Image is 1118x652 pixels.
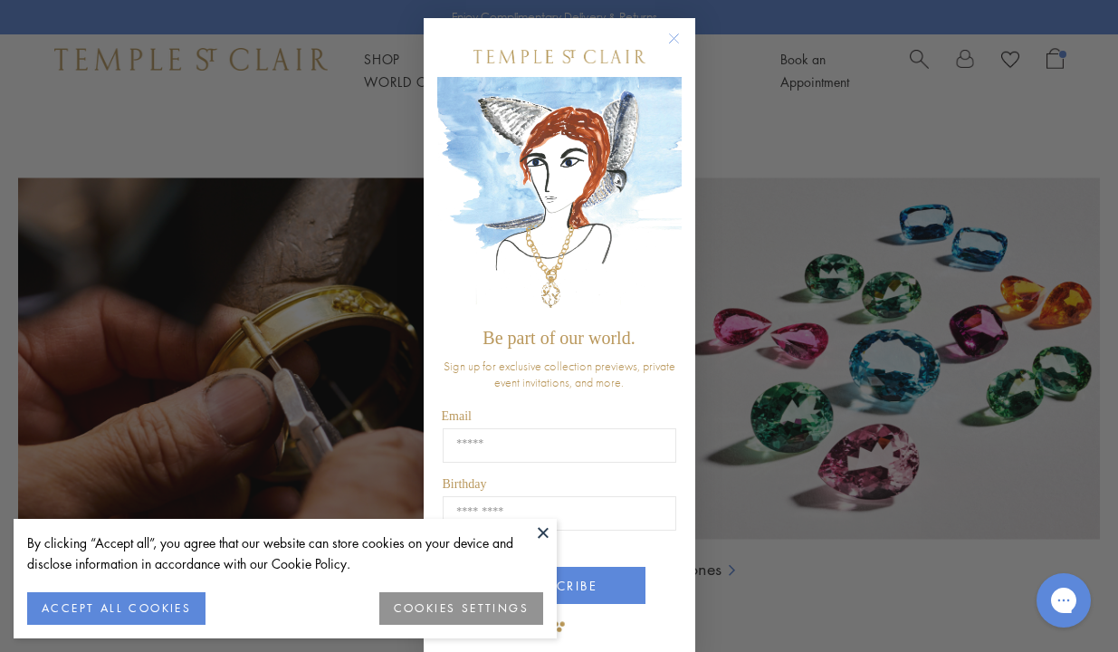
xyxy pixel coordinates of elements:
[444,358,675,390] span: Sign up for exclusive collection previews, private event invitations, and more.
[27,532,543,574] div: By clicking “Accept all”, you agree that our website can store cookies on your device and disclos...
[541,609,578,645] img: TSC
[443,477,487,491] span: Birthday
[473,50,645,63] img: Temple St. Clair
[483,328,635,348] span: Be part of our world.
[672,36,694,59] button: Close dialog
[437,77,682,319] img: c4a9eb12-d91a-4d4a-8ee0-386386f4f338.jpeg
[442,409,472,423] span: Email
[1027,567,1100,634] iframe: Gorgias live chat messenger
[473,567,645,604] button: SUBSCRIBE
[443,428,676,463] input: Email
[379,592,543,625] button: COOKIES SETTINGS
[27,592,205,625] button: ACCEPT ALL COOKIES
